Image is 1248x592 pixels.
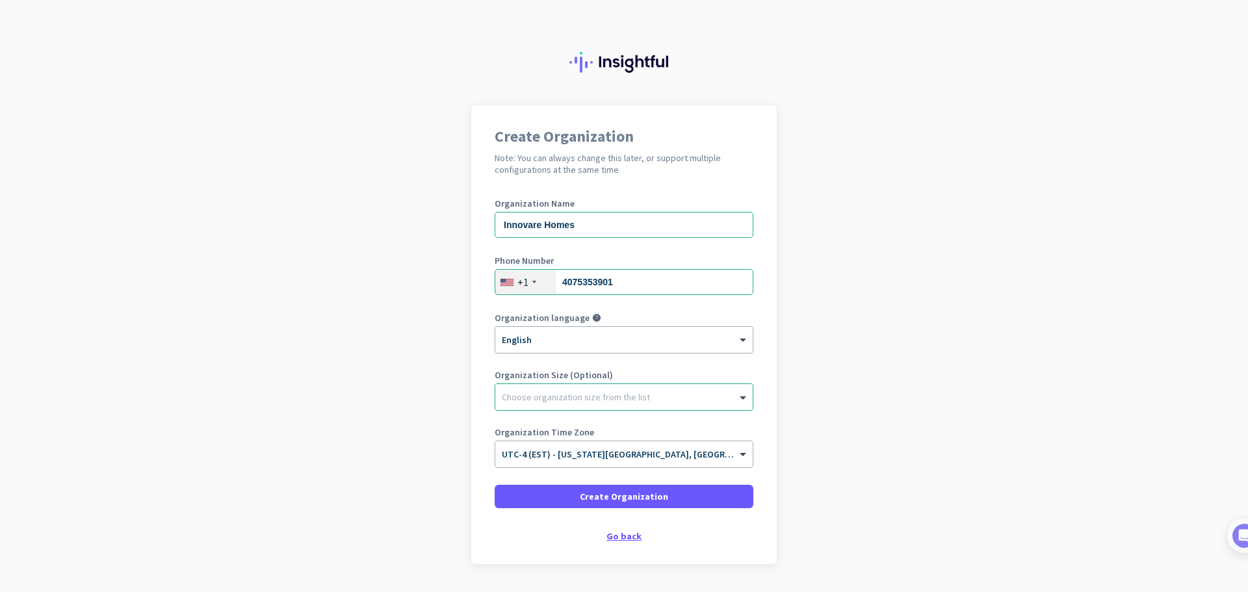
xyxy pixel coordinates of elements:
i: help [592,313,601,322]
label: Organization language [495,313,590,322]
input: 201-555-0123 [495,269,753,295]
input: What is the name of your organization? [495,212,753,238]
span: Create Organization [580,490,668,503]
img: Insightful [569,52,679,73]
label: Phone Number [495,256,753,265]
label: Organization Time Zone [495,428,753,437]
button: Create Organization [495,485,753,508]
h1: Create Organization [495,129,753,144]
div: +1 [517,276,528,289]
label: Organization Name [495,199,753,208]
label: Organization Size (Optional) [495,370,753,380]
h2: Note: You can always change this later, or support multiple configurations at the same time [495,152,753,175]
div: Go back [495,532,753,541]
